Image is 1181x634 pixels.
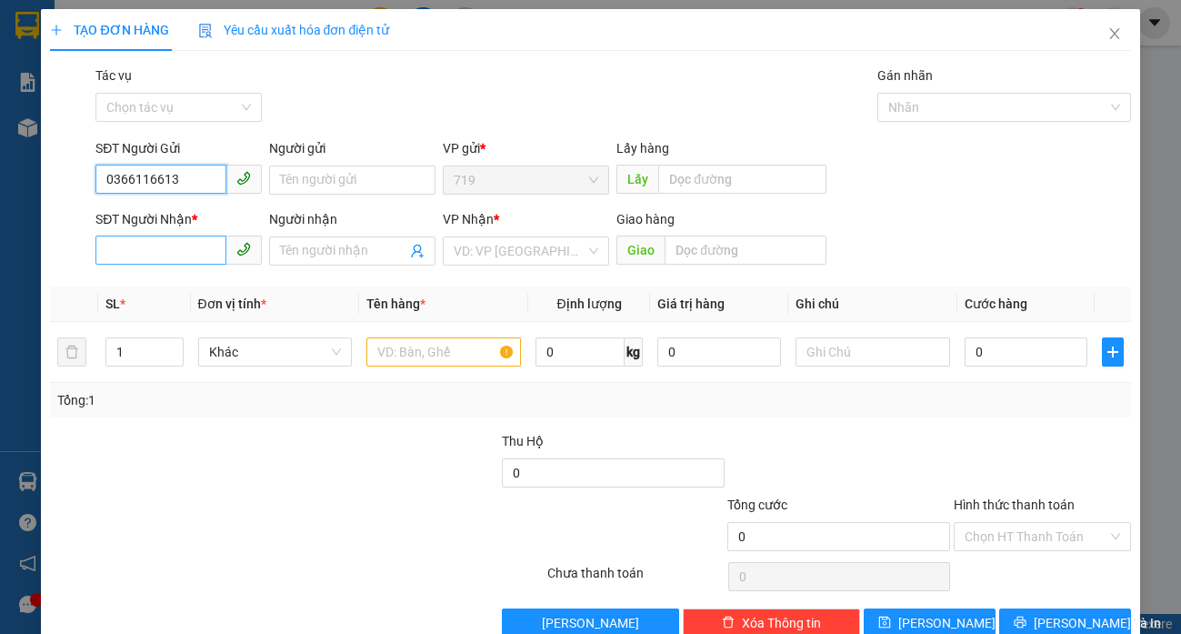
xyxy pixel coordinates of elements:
[198,297,266,311] span: Đơn vị tính
[616,236,665,265] span: Giao
[410,244,425,258] span: user-add
[616,165,658,194] span: Lấy
[57,337,86,367] button: delete
[616,141,669,156] span: Lấy hàng
[269,138,435,158] div: Người gửi
[155,17,199,36] span: Nhận:
[155,85,234,148] span: BẾN CAM
[616,212,675,226] span: Giao hàng
[57,390,457,410] div: Tổng: 1
[877,68,933,83] label: Gán nhãn
[155,95,182,114] span: DĐ:
[965,297,1027,311] span: Cước hàng
[366,297,425,311] span: Tên hàng
[95,68,132,83] label: Tác vụ
[236,171,251,186] span: phone
[15,15,143,37] div: 719
[443,212,494,226] span: VP Nhận
[198,24,213,38] img: icon
[556,297,621,311] span: Định lượng
[1089,9,1140,60] button: Close
[1034,613,1161,633] span: [PERSON_NAME] và In
[155,15,283,59] div: DỌC ĐƯỜNG
[15,37,143,63] div: 0984305974
[1102,337,1123,367] button: plus
[454,166,598,194] span: 719
[105,297,120,311] span: SL
[657,337,781,367] input: 0
[657,297,725,311] span: Giá trị hàng
[742,613,821,633] span: Xóa Thông tin
[796,337,949,367] input: Ghi Chú
[625,337,643,367] span: kg
[542,613,639,633] span: [PERSON_NAME]
[878,616,891,630] span: save
[545,563,726,595] div: Chưa thanh toán
[209,338,341,366] span: Khác
[50,24,63,36] span: plus
[502,434,544,448] span: Thu Hộ
[155,59,283,85] div: 0878964822
[50,23,168,37] span: TẠO ĐƠN HÀNG
[366,337,520,367] input: VD: Bàn, Ghế
[665,236,826,265] input: Dọc đường
[95,209,262,229] div: SĐT Người Nhận
[236,242,251,257] span: phone
[788,287,956,322] th: Ghi chú
[269,209,435,229] div: Người nhận
[722,616,735,630] span: delete
[95,138,262,158] div: SĐT Người Gửi
[898,613,996,633] span: [PERSON_NAME]
[443,138,609,158] div: VP gửi
[1103,345,1122,359] span: plus
[658,165,826,194] input: Dọc đường
[15,17,44,36] span: Gửi:
[727,498,787,512] span: Tổng cước
[1107,26,1122,41] span: close
[198,23,390,37] span: Yêu cầu xuất hóa đơn điện tử
[954,498,1075,512] label: Hình thức thanh toán
[1014,616,1026,630] span: printer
